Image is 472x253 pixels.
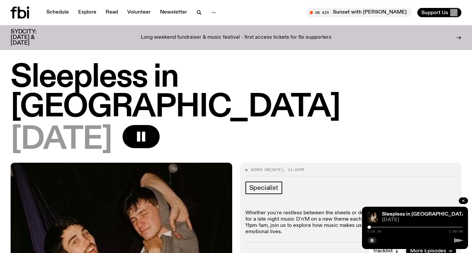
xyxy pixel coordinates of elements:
[367,212,378,223] img: Marcus Whale is on the left, bent to his knees and arching back with a gleeful look his face He i...
[417,8,461,17] button: Support Us
[421,10,448,16] span: Support Us
[249,184,278,191] span: Specialist
[11,29,53,46] h3: SYDCITY: [DATE] & [DATE]
[367,230,381,233] span: 0:02:30
[141,35,332,41] p: Long weekend fundraiser & music festival - first access tickets for fbi supporters
[449,230,463,233] span: 1:59:59
[382,212,467,217] a: Sleepless in [GEOGRAPHIC_DATA]
[382,218,463,223] span: [DATE]
[11,63,461,122] h1: Sleepless in [GEOGRAPHIC_DATA]
[245,182,282,194] a: Specialist
[42,8,73,17] a: Schedule
[245,210,456,235] p: Whether you're restless between the sheets or down with the mid-week blues, tune in for a late ni...
[251,167,269,172] span: Aired on
[11,125,112,155] span: [DATE]
[306,8,412,17] button: On AirSunset with [PERSON_NAME]
[156,8,191,17] a: Newsletter
[102,8,122,17] a: Read
[269,167,283,172] span: [DATE]
[283,167,304,172] span: , 11:00pm
[123,8,155,17] a: Volunteer
[74,8,100,17] a: Explore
